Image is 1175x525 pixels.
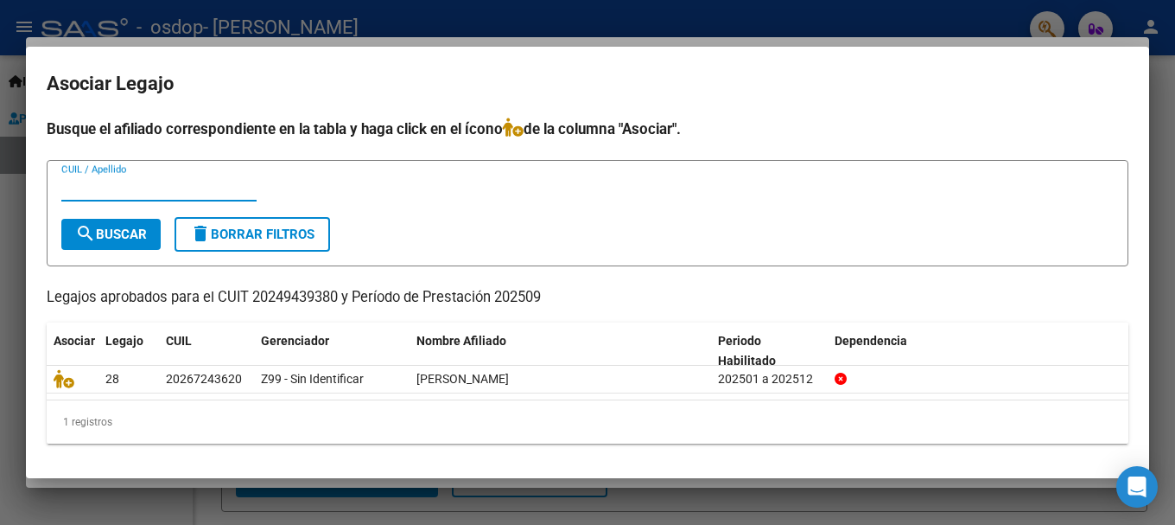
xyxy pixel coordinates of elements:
[47,287,1128,309] p: Legajos aprobados para el CUIT 20249439380 y Período de Prestación 202509
[828,323,1129,380] datatable-header-cell: Dependencia
[416,372,509,386] span: VERDUN DAMIAN OSCAR
[254,323,410,380] datatable-header-cell: Gerenciador
[166,334,192,348] span: CUIL
[159,323,254,380] datatable-header-cell: CUIL
[416,334,506,348] span: Nombre Afiliado
[47,67,1128,100] h2: Asociar Legajo
[711,323,828,380] datatable-header-cell: Periodo Habilitado
[261,334,329,348] span: Gerenciador
[718,369,821,389] div: 202501 a 202512
[105,372,119,386] span: 28
[835,334,907,348] span: Dependencia
[1116,466,1158,508] div: Open Intercom Messenger
[261,372,364,386] span: Z99 - Sin Identificar
[98,323,159,380] datatable-header-cell: Legajo
[410,323,711,380] datatable-header-cell: Nombre Afiliado
[54,334,95,348] span: Asociar
[75,223,96,244] mat-icon: search
[175,217,330,252] button: Borrar Filtros
[47,323,98,380] datatable-header-cell: Asociar
[718,334,776,368] span: Periodo Habilitado
[47,118,1128,140] h4: Busque el afiliado correspondiente en la tabla y haga click en el ícono de la columna "Asociar".
[190,227,314,242] span: Borrar Filtros
[61,219,161,250] button: Buscar
[105,334,143,348] span: Legajo
[166,369,242,389] div: 20267243620
[190,223,211,244] mat-icon: delete
[75,227,147,242] span: Buscar
[47,400,1128,444] div: 1 registros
